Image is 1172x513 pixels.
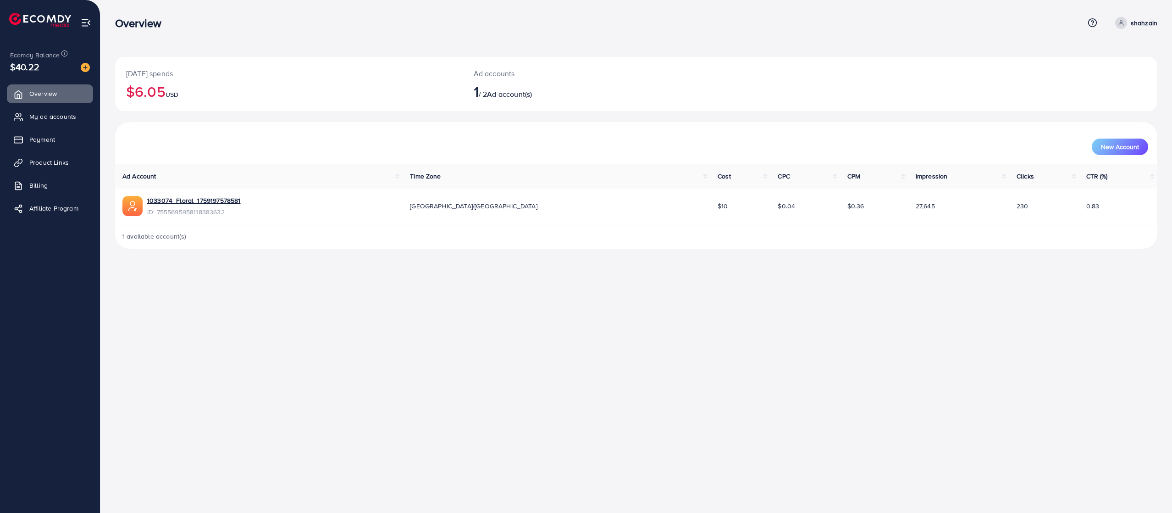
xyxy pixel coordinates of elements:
[718,201,728,211] span: $10
[410,172,441,181] span: Time Zone
[29,135,55,144] span: Payment
[81,17,91,28] img: menu
[126,68,452,79] p: [DATE] spends
[7,153,93,172] a: Product Links
[7,199,93,217] a: Affiliate Program
[147,196,240,205] a: 1033074_Floral_1759197578581
[29,112,76,121] span: My ad accounts
[81,63,90,72] img: image
[778,172,790,181] span: CPC
[916,201,935,211] span: 27,645
[1092,139,1148,155] button: New Account
[1017,201,1028,211] span: 230
[1017,172,1034,181] span: Clicks
[847,201,864,211] span: $0.36
[474,68,712,79] p: Ad accounts
[10,50,60,60] span: Ecomdy Balance
[122,232,187,241] span: 1 available account(s)
[1101,144,1139,150] span: New Account
[147,207,240,217] span: ID: 7555695958118383632
[487,89,532,99] span: Ad account(s)
[7,107,93,126] a: My ad accounts
[718,172,731,181] span: Cost
[1111,17,1157,29] a: shahzain
[778,201,795,211] span: $0.04
[847,172,860,181] span: CPM
[1086,172,1108,181] span: CTR (%)
[166,90,178,99] span: USD
[29,158,69,167] span: Product Links
[7,130,93,149] a: Payment
[1131,17,1157,28] p: shahzain
[10,60,39,73] span: $40.22
[122,196,143,216] img: ic-ads-acc.e4c84228.svg
[115,17,169,30] h3: Overview
[29,89,57,98] span: Overview
[9,13,71,27] img: logo
[126,83,452,100] h2: $6.05
[7,176,93,195] a: Billing
[474,83,712,100] h2: / 2
[7,84,93,103] a: Overview
[474,81,479,102] span: 1
[916,172,948,181] span: Impression
[29,181,48,190] span: Billing
[29,204,78,213] span: Affiliate Program
[410,201,537,211] span: [GEOGRAPHIC_DATA]/[GEOGRAPHIC_DATA]
[1086,201,1100,211] span: 0.83
[122,172,156,181] span: Ad Account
